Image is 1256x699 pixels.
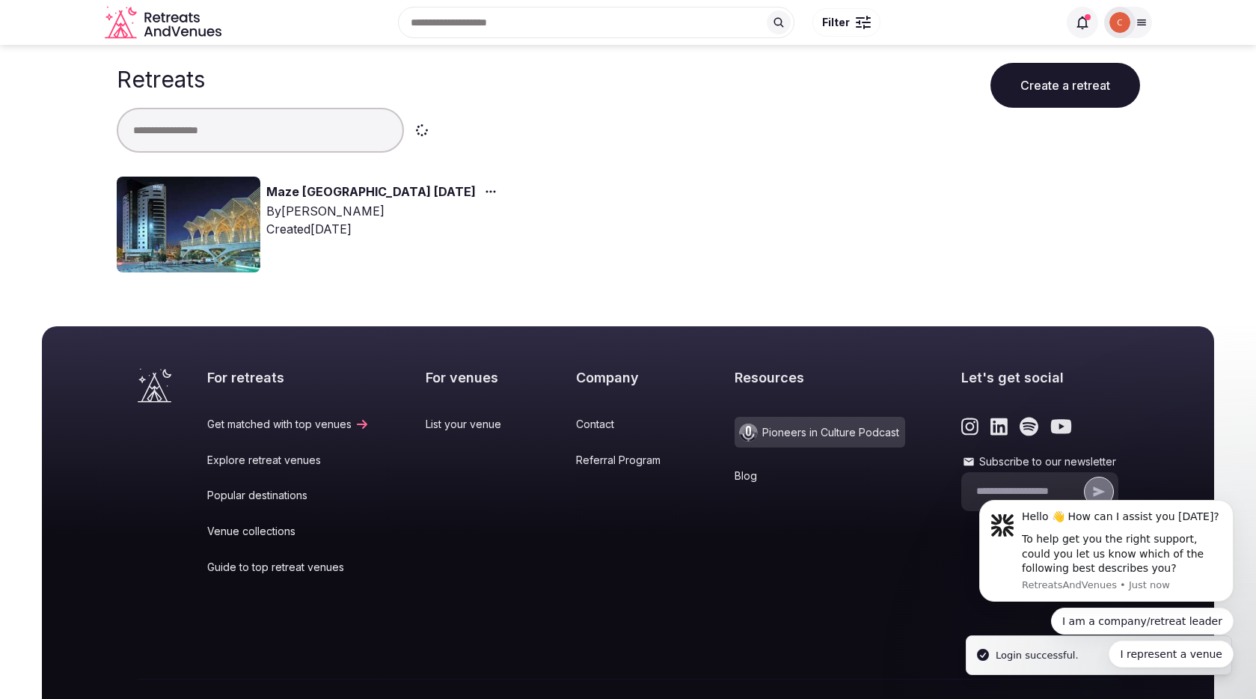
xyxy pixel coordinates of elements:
a: Link to the retreats and venues Spotify page [1020,417,1038,436]
div: Created [DATE] [266,220,503,238]
a: Visit the homepage [105,6,224,40]
h2: Resources [735,368,905,387]
a: Link to the retreats and venues Youtube page [1050,417,1072,436]
h2: For venues [426,368,519,387]
a: Explore retreat venues [207,453,370,468]
a: Link to the retreats and venues LinkedIn page [990,417,1008,436]
img: Top retreat image for the retreat: Maze Lisbon November 2025 [117,177,260,272]
a: Guide to top retreat venues [207,560,370,575]
h2: Let's get social [961,368,1118,387]
a: Link to the retreats and venues Instagram page [961,417,978,436]
div: By [PERSON_NAME] [266,202,503,220]
a: Referral Program [576,453,678,468]
h1: Retreats [117,66,205,93]
h2: For retreats [207,368,370,387]
button: Filter [812,8,880,37]
a: Pioneers in Culture Podcast [735,417,905,448]
button: Create a retreat [990,63,1140,108]
img: christie.grix [1109,12,1130,33]
a: Maze [GEOGRAPHIC_DATA] [DATE] [266,183,476,202]
iframe: Intercom notifications message [957,486,1256,677]
svg: Retreats and Venues company logo [105,6,224,40]
a: Visit the homepage [138,368,171,403]
a: List your venue [426,417,519,432]
span: Filter [822,15,850,30]
h2: Company [576,368,678,387]
a: Popular destinations [207,488,370,503]
a: Get matched with top venues [207,417,370,432]
a: Blog [735,468,905,483]
a: Contact [576,417,678,432]
a: Venue collections [207,524,370,539]
label: Subscribe to our newsletter [961,454,1118,469]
